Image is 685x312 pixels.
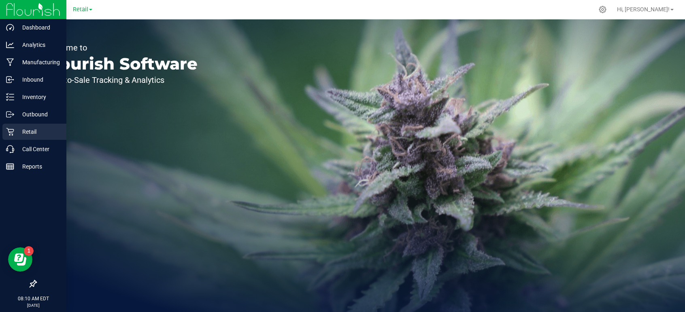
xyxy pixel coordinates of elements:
[14,75,63,84] p: Inbound
[6,145,14,153] inline-svg: Call Center
[14,144,63,154] p: Call Center
[14,40,63,50] p: Analytics
[44,76,198,84] p: Seed-to-Sale Tracking & Analytics
[14,162,63,171] p: Reports
[24,246,34,256] iframe: Resource center unread badge
[617,6,670,13] span: Hi, [PERSON_NAME]!
[8,247,32,272] iframe: Resource center
[6,110,14,118] inline-svg: Outbound
[44,44,198,52] p: Welcome to
[6,41,14,49] inline-svg: Analytics
[73,6,88,13] span: Retail
[6,76,14,84] inline-svg: Inbound
[6,58,14,66] inline-svg: Manufacturing
[6,93,14,101] inline-svg: Inventory
[14,110,63,119] p: Outbound
[4,295,63,302] p: 08:10 AM EDT
[6,128,14,136] inline-svg: Retail
[14,23,63,32] p: Dashboard
[6,162,14,171] inline-svg: Reports
[6,23,14,32] inline-svg: Dashboard
[44,56,198,72] p: Flourish Software
[4,302,63,308] p: [DATE]
[14,92,63,102] p: Inventory
[14,127,63,137] p: Retail
[598,6,608,13] div: Manage settings
[14,57,63,67] p: Manufacturing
